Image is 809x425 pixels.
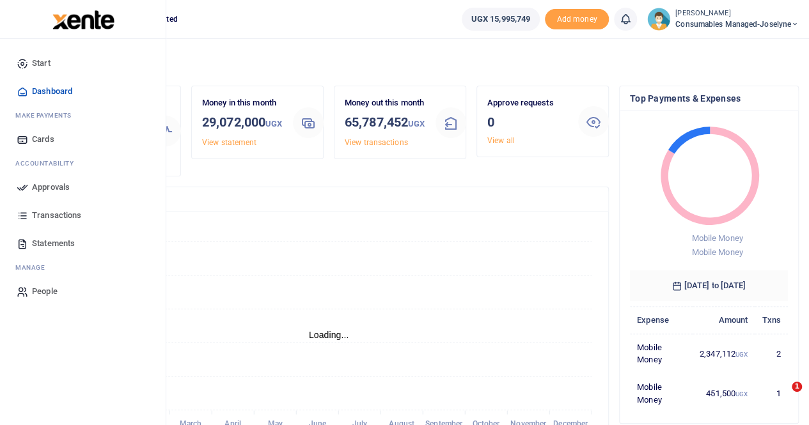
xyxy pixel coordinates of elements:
[10,277,155,305] a: People
[766,382,796,412] iframe: Intercom live chat
[457,8,545,31] li: Wallet ballance
[32,285,58,298] span: People
[647,8,799,31] a: profile-user [PERSON_NAME] Consumables managed-Joselyne
[10,125,155,153] a: Cards
[408,119,425,128] small: UGX
[10,258,155,277] li: M
[32,133,54,146] span: Cards
[691,233,742,243] span: Mobile Money
[545,9,609,30] li: Toup your wallet
[345,97,425,110] p: Money out this month
[32,237,75,250] span: Statements
[32,57,51,70] span: Start
[462,8,540,31] a: UGX 15,995,749
[693,374,755,413] td: 451,500
[10,77,155,105] a: Dashboard
[265,119,282,128] small: UGX
[675,8,799,19] small: [PERSON_NAME]
[630,270,788,301] h6: [DATE] to [DATE]
[755,306,788,334] th: Txns
[630,334,693,373] td: Mobile Money
[10,153,155,173] li: Ac
[10,49,155,77] a: Start
[693,334,755,373] td: 2,347,112
[345,138,408,147] a: View transactions
[10,229,155,258] a: Statements
[471,13,530,26] span: UGX 15,995,749
[32,85,72,98] span: Dashboard
[51,14,114,24] a: logo-small logo-large logo-large
[545,9,609,30] span: Add money
[693,306,755,334] th: Amount
[10,201,155,229] a: Transactions
[10,105,155,125] li: M
[10,173,155,201] a: Approvals
[735,351,748,358] small: UGX
[25,158,74,168] span: countability
[22,263,45,272] span: anage
[647,8,670,31] img: profile-user
[630,306,693,334] th: Expense
[630,374,693,413] td: Mobile Money
[691,247,742,257] span: Mobile Money
[202,112,283,134] h3: 29,072,000
[202,138,256,147] a: View statement
[675,19,799,30] span: Consumables managed-Joselyne
[32,209,81,222] span: Transactions
[52,10,114,29] img: logo-large
[755,334,788,373] td: 2
[49,55,799,69] h4: Hello Pricillah
[309,330,349,340] text: Loading...
[630,91,788,105] h4: Top Payments & Expenses
[755,374,788,413] td: 1
[735,390,748,398] small: UGX
[345,112,425,134] h3: 65,787,452
[32,181,70,194] span: Approvals
[487,112,568,132] h3: 0
[792,382,802,392] span: 1
[59,192,598,206] h4: Transactions Overview
[202,97,283,110] p: Money in this month
[487,136,515,145] a: View all
[545,13,609,23] a: Add money
[487,97,568,110] p: Approve requests
[22,111,72,120] span: ake Payments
